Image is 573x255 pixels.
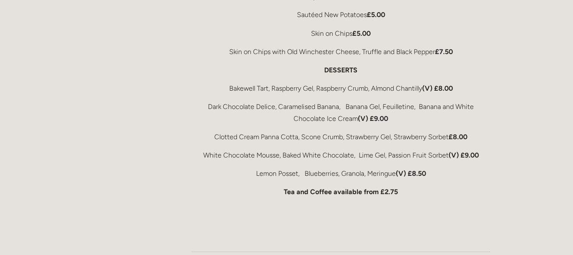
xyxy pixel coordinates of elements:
[284,188,398,196] strong: Tea and Coffee available from £2.75
[324,66,357,74] strong: DESSERTS
[192,9,490,20] p: Sautéed New Potatoes
[192,101,490,124] p: Dark Chocolate Delice, Caramelised Banana, Banana Gel, Feuilletine, Banana and White Chocolate Ic...
[192,46,490,57] p: Skin on Chips with Old Winchester Cheese, Truffle and Black Pepper
[192,149,490,161] p: White Chocolate Mousse, Baked White Chocolate, Lime Gel, Passion Fruit Sorbet
[192,83,490,94] p: Bakewell Tart, Raspberry Gel, Raspberry Crumb, Almond Chantilly
[352,29,371,37] strong: £5.00
[449,151,479,159] strong: (V) £9.00
[358,115,388,123] strong: (V) £9.00
[396,169,426,178] strong: (V) £8.50
[192,168,490,179] p: Lemon Posset, Blueberries, Granola, Meringue
[192,131,490,143] p: Clotted Cream Panna Cotta, Scone Crumb, Strawberry Gel, Strawberry Sorbet
[192,28,490,39] p: Skin on Chips
[422,84,453,92] strong: (V) £8.00
[367,11,385,19] strong: £5.00
[449,133,467,141] strong: £8.00
[435,48,453,56] strong: £7.50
